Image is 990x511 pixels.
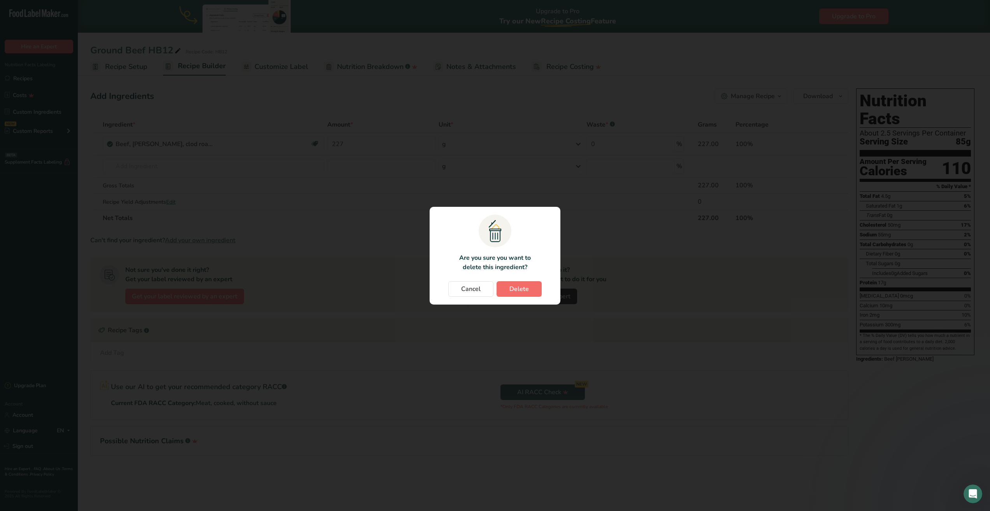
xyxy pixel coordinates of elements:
p: Are you sure you want to delete this ingredient? [455,253,535,272]
button: Cancel [448,281,493,297]
iframe: Intercom live chat [964,485,982,503]
span: Delete [509,284,529,294]
span: Cancel [461,284,481,294]
button: Delete [497,281,542,297]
